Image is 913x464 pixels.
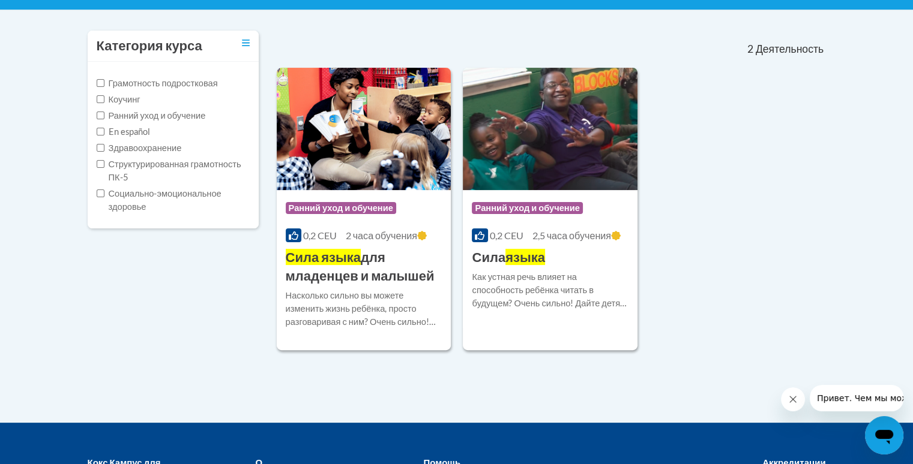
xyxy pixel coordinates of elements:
[109,94,140,104] font: Коучинг
[109,143,182,153] font: Здравоохранение
[97,79,104,87] input: Флажок для опций
[472,249,505,265] font: Сила
[532,230,611,241] font: 2,5 часа обучения
[109,159,241,182] font: Структурированная грамотность ПК-5
[463,68,637,190] img: Логотип курса
[475,203,579,213] font: Ранний уход и обучение
[781,387,805,411] iframe: Закрыть сообщение
[109,110,206,120] font: Ранний уход и обучение
[277,68,451,349] a: Логотип курсаРанний уход и обучение0,2 CEU2 часа обучения Сила языкадля младенцев и малышейНаскол...
[289,203,393,213] font: Ранний уход и обучение
[277,68,451,190] img: Логотип курса
[97,128,104,135] input: Флажок для опций
[472,272,627,361] font: Как устная речь влияет на способность ребёнка читать в будущем? Очень сильно! Дайте детям преимущ...
[490,230,523,241] font: 0,2 CEU
[97,189,104,197] input: Флажок для опций
[286,249,361,265] font: Сила языка
[97,37,202,53] font: Категория курса
[109,78,218,88] font: Грамотность подростковая
[286,290,438,379] font: Насколько сильно вы можете изменить жизнь ребёнка, просто разговаривая с ним? Очень сильно! Вы мо...
[97,95,104,103] input: Флажок для опций
[109,126,150,137] font: En español
[7,8,150,18] font: Привет. Чем мы можем помочь?
[505,249,545,265] font: языка
[97,144,104,152] input: Флажок для опций
[242,37,250,50] a: Переключить свернуть
[747,43,753,55] font: 2
[865,416,903,454] iframe: Кнопка запуска окна обмена сообщениями
[463,68,637,349] a: Логотип курсаРанний уход и обучение0,2 CEU2,5 часа обучения СилаязыкаКак устная речь влияет на сп...
[810,385,903,411] iframe: Сообщение от компании
[346,230,417,241] font: 2 часа обучения
[97,160,104,168] input: Флажок для опций
[303,230,337,241] font: 0,2 CEU
[97,112,104,119] input: Флажок для опций
[756,43,824,55] font: Деятельность
[109,188,221,212] font: Социально-эмоциональное здоровье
